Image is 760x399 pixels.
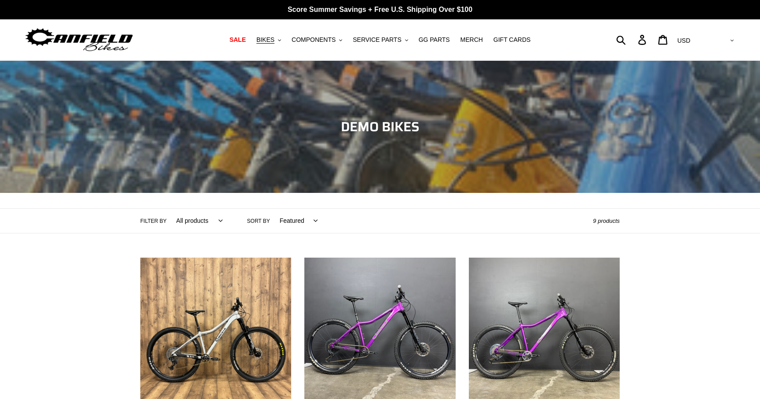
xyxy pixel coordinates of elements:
[225,34,250,46] a: SALE
[419,36,450,44] span: GG PARTS
[256,36,274,44] span: BIKES
[24,26,134,54] img: Canfield Bikes
[247,217,270,225] label: Sort by
[493,36,531,44] span: GIFT CARDS
[489,34,535,46] a: GIFT CARDS
[341,116,420,137] span: DEMO BIKES
[348,34,412,46] button: SERVICE PARTS
[140,217,167,225] label: Filter by
[287,34,347,46] button: COMPONENTS
[414,34,454,46] a: GG PARTS
[292,36,336,44] span: COMPONENTS
[460,36,483,44] span: MERCH
[456,34,487,46] a: MERCH
[621,30,643,49] input: Search
[593,218,620,224] span: 9 products
[230,36,246,44] span: SALE
[252,34,285,46] button: BIKES
[353,36,401,44] span: SERVICE PARTS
